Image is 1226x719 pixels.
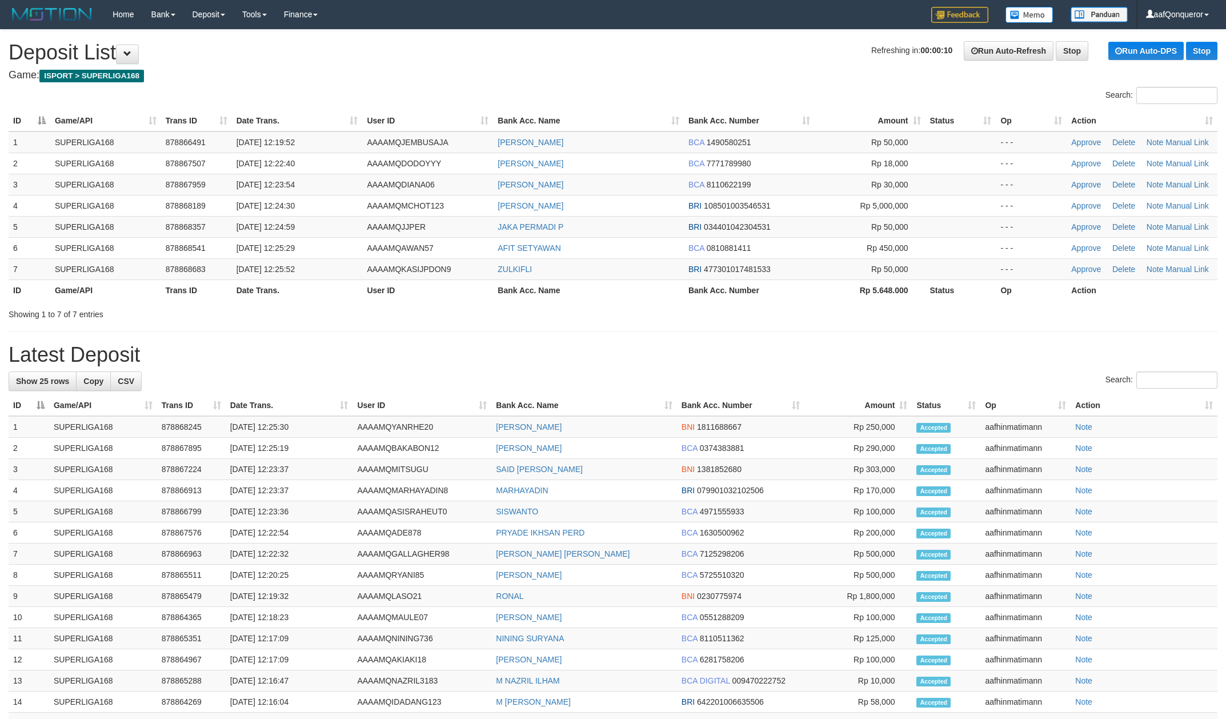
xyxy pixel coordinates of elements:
span: BCA [682,634,698,643]
span: BCA [682,570,698,580]
span: Accepted [916,423,951,433]
td: 878865511 [157,565,226,586]
td: [DATE] 12:17:09 [226,628,353,649]
a: Manual Link [1165,138,1209,147]
span: 878868683 [166,265,206,274]
td: - - - [996,174,1067,195]
span: [DATE] 12:25:52 [237,265,295,274]
td: AAAAMQNINING736 [352,628,491,649]
th: Status [925,279,996,301]
td: [DATE] 12:19:32 [226,586,353,607]
td: 878867576 [157,522,226,544]
span: Copy 108501003546531 to clipboard [704,201,771,210]
a: Note [1075,422,1092,432]
th: Bank Acc. Number [684,279,815,301]
a: Note [1075,676,1092,685]
td: SUPERLIGA168 [49,438,157,459]
a: JAKA PERMADI P [498,222,563,231]
span: BRI [688,265,702,274]
th: Bank Acc. Name: activate to sort column ascending [493,110,684,131]
th: Op: activate to sort column ascending [980,395,1071,416]
a: Approve [1071,265,1101,274]
td: SUPERLIGA168 [50,131,161,153]
td: [DATE] 12:25:30 [226,416,353,438]
span: BNI [682,422,695,432]
a: Note [1147,243,1164,253]
a: Delete [1112,159,1135,168]
span: Copy 477301017481533 to clipboard [704,265,771,274]
span: Copy [83,377,103,386]
td: [DATE] 12:22:32 [226,544,353,565]
th: Bank Acc. Number: activate to sort column ascending [677,395,804,416]
span: BCA [682,507,698,516]
td: AAAAMQRYANI85 [352,565,491,586]
th: ID [9,279,50,301]
td: SUPERLIGA168 [49,565,157,586]
td: [DATE] 12:22:54 [226,522,353,544]
span: Copy 4971555933 to clipboard [700,507,744,516]
td: SUPERLIGA168 [49,416,157,438]
span: Show 25 rows [16,377,69,386]
a: SAID [PERSON_NAME] [496,465,583,474]
th: Trans ID: activate to sort column ascending [161,110,232,131]
span: Rp 450,000 [867,243,908,253]
td: 878865479 [157,586,226,607]
span: 878867959 [166,180,206,189]
td: 5 [9,216,50,237]
td: [DATE] 12:20:25 [226,565,353,586]
a: [PERSON_NAME] [496,422,562,432]
a: Delete [1112,222,1135,231]
span: Copy 1381852680 to clipboard [697,465,742,474]
a: Delete [1112,138,1135,147]
td: SUPERLIGA168 [49,501,157,522]
a: Approve [1071,138,1101,147]
span: Copy 0374383881 to clipboard [700,444,744,453]
td: SUPERLIGA168 [50,237,161,258]
td: aafhinmatimann [980,586,1071,607]
span: Rp 50,000 [871,138,908,147]
a: Note [1147,138,1164,147]
td: 6 [9,522,49,544]
td: 878864365 [157,607,226,628]
td: 878865351 [157,628,226,649]
a: Run Auto-DPS [1108,42,1184,60]
a: Note [1075,592,1092,601]
td: Rp 303,000 [804,459,912,480]
span: AAAAMQKASIJPDON9 [367,265,451,274]
td: SUPERLIGA168 [49,522,157,544]
td: - - - [996,153,1067,174]
a: Note [1075,613,1092,622]
a: Manual Link [1165,201,1209,210]
td: aafhinmatimann [980,522,1071,544]
td: AAAAMQGALLAGHER98 [352,544,491,565]
td: SUPERLIGA168 [50,258,161,279]
label: Search: [1105,87,1217,104]
a: Approve [1071,201,1101,210]
a: Approve [1071,180,1101,189]
a: MARHAYADIN [496,486,548,495]
th: Action: activate to sort column ascending [1071,395,1217,416]
td: 2 [9,153,50,174]
a: SISWANTO [496,507,538,516]
td: SUPERLIGA168 [49,480,157,501]
input: Search: [1136,372,1217,389]
a: Note [1075,444,1092,453]
td: [DATE] 12:17:09 [226,649,353,670]
td: AAAAMQAKIAKI18 [352,649,491,670]
a: Note [1147,159,1164,168]
span: BCA [682,613,698,622]
td: Rp 125,000 [804,628,912,649]
td: AAAAMQLASO21 [352,586,491,607]
a: [PERSON_NAME] [498,201,563,210]
th: Bank Acc. Number: activate to sort column ascending [684,110,815,131]
a: [PERSON_NAME] [496,570,562,580]
span: BCA [688,180,704,189]
td: Rp 290,000 [804,438,912,459]
td: SUPERLIGA168 [50,216,161,237]
th: Game/API: activate to sort column ascending [50,110,161,131]
a: Approve [1071,159,1101,168]
a: AFIT SETYAWAN [498,243,560,253]
td: Rp 500,000 [804,565,912,586]
td: 11 [9,628,49,649]
td: SUPERLIGA168 [50,195,161,216]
